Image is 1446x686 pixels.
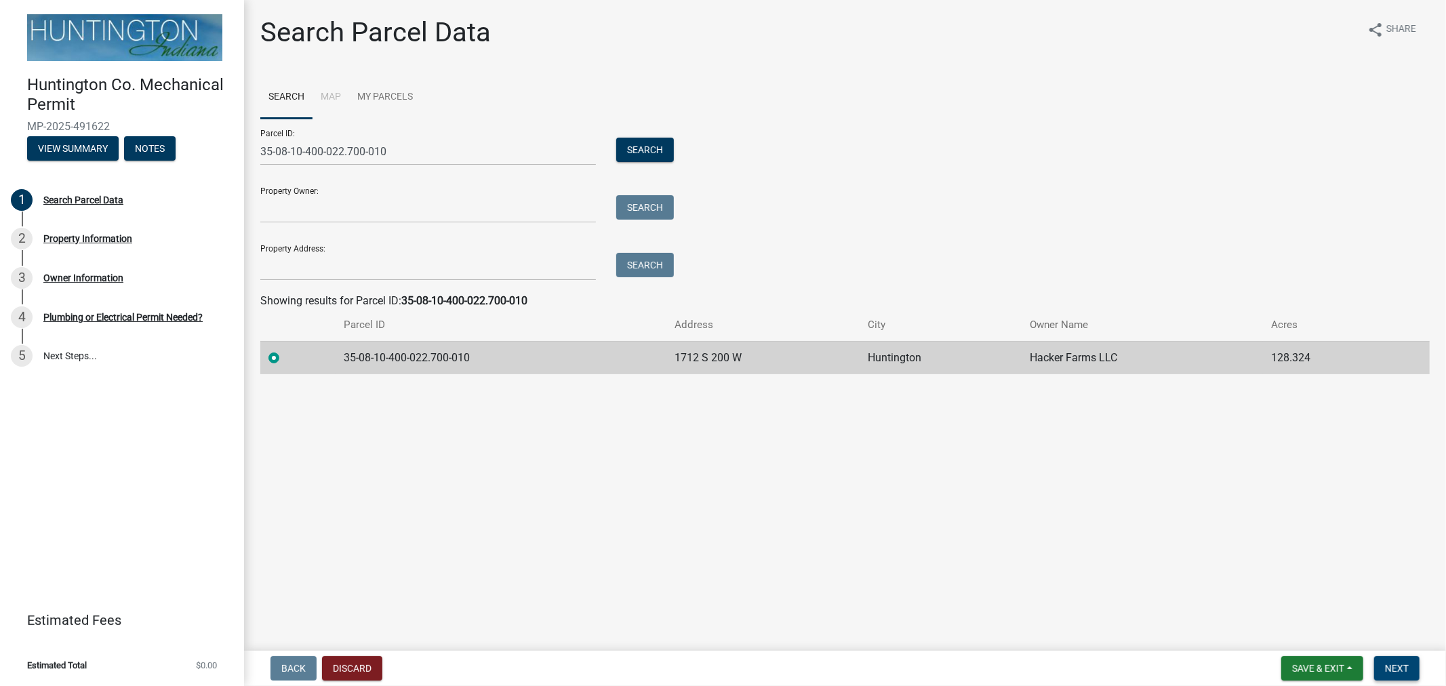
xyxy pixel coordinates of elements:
[1292,663,1344,674] span: Save & Exit
[11,607,222,634] a: Estimated Fees
[322,656,382,681] button: Discard
[1367,22,1384,38] i: share
[666,341,860,374] td: 1712 S 200 W
[260,293,1430,309] div: Showing results for Parcel ID:
[336,341,666,374] td: 35-08-10-400-022.700-010
[1357,16,1427,43] button: shareShare
[11,228,33,249] div: 2
[43,312,203,322] div: Plumbing or Electrical Permit Needed?
[616,138,674,162] button: Search
[43,273,123,283] div: Owner Information
[1385,663,1409,674] span: Next
[196,661,217,670] span: $0.00
[27,75,233,115] h4: Huntington Co. Mechanical Permit
[124,136,176,161] button: Notes
[1022,309,1263,341] th: Owner Name
[336,309,666,341] th: Parcel ID
[27,661,87,670] span: Estimated Total
[616,253,674,277] button: Search
[616,195,674,220] button: Search
[1022,341,1263,374] td: Hacker Farms LLC
[281,663,306,674] span: Back
[666,309,860,341] th: Address
[27,136,119,161] button: View Summary
[124,144,176,155] wm-modal-confirm: Notes
[11,267,33,289] div: 3
[27,144,119,155] wm-modal-confirm: Summary
[270,656,317,681] button: Back
[11,345,33,367] div: 5
[43,234,132,243] div: Property Information
[11,306,33,328] div: 4
[1374,656,1420,681] button: Next
[11,189,33,211] div: 1
[27,120,217,133] span: MP-2025-491622
[1281,656,1363,681] button: Save & Exit
[260,76,313,119] a: Search
[1386,22,1416,38] span: Share
[260,16,491,49] h1: Search Parcel Data
[1263,341,1392,374] td: 128.324
[860,309,1022,341] th: City
[401,294,527,307] strong: 35-08-10-400-022.700-010
[27,14,222,61] img: Huntington County, Indiana
[860,341,1022,374] td: Huntington
[1263,309,1392,341] th: Acres
[43,195,123,205] div: Search Parcel Data
[349,76,421,119] a: My Parcels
